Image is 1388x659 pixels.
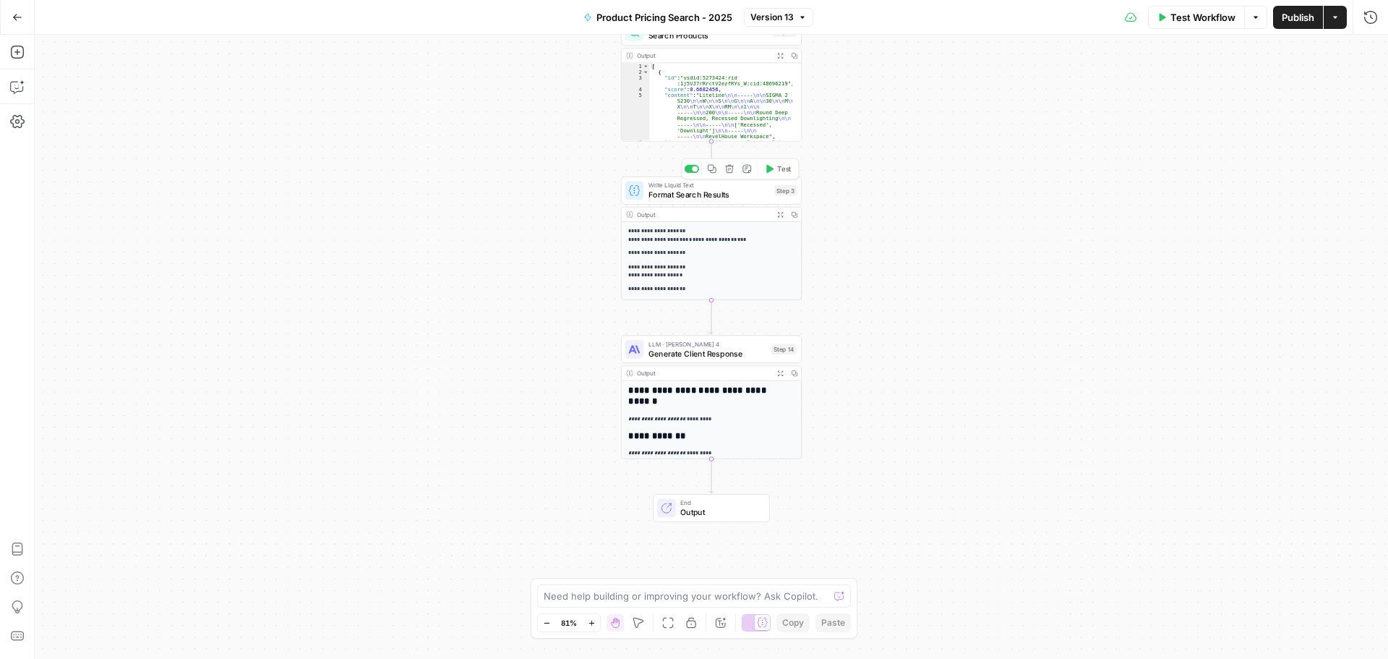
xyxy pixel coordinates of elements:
span: Write Liquid Text [648,181,770,190]
span: 81% [561,617,577,629]
div: 4 [622,87,650,93]
button: Paste [815,613,851,632]
g: Edge from step_14 to end [710,459,714,493]
button: Product Pricing Search - 2025 [575,6,741,29]
span: Copy [782,616,804,629]
div: 1 [622,63,650,69]
div: 2 [622,69,650,75]
span: Test [777,163,791,174]
div: 3 [622,75,650,86]
div: Search ProductsStep 16Output[ { "id":"vsdid:5273424:rid :1j5VJ7rRrctV2ezfRYs_W:cid:48696219", "sc... [621,17,802,141]
span: Version 13 [750,11,794,24]
span: Product Pricing Search - 2025 [596,10,732,25]
span: Toggle code folding, rows 2 through 25 [643,69,649,75]
span: LLM · [PERSON_NAME] 4 [648,339,767,349]
span: Toggle code folding, rows 1 through 122 [643,63,649,69]
div: Output [637,368,770,378]
button: Version 13 [744,8,813,27]
div: Step 16 [772,27,797,38]
div: Step 14 [771,344,797,355]
g: Edge from step_3 to step_14 [710,300,714,334]
button: Publish [1273,6,1323,29]
button: Test Workflow [1148,6,1244,29]
span: Generate Client Response [648,347,767,359]
div: Output [637,51,770,60]
button: Copy [776,613,810,632]
div: Output [637,210,770,219]
span: Publish [1282,10,1314,25]
span: Search Products [648,30,768,41]
span: Format Search Results [648,189,770,200]
div: 6 [622,139,650,150]
div: 5 [622,93,650,140]
span: End [680,498,760,508]
div: Step 3 [774,185,797,196]
span: Test Workflow [1170,10,1235,25]
span: Output [680,506,760,518]
div: EndOutput [621,494,802,522]
button: Test [760,161,796,177]
span: Paste [821,616,845,629]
